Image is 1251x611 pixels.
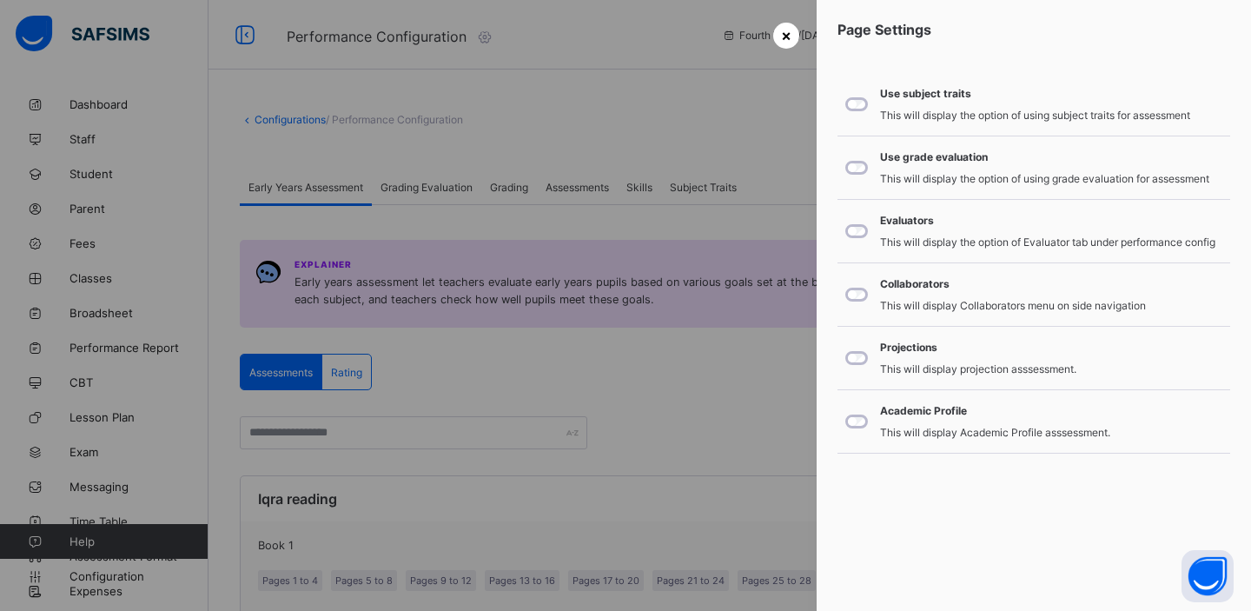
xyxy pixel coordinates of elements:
[1181,550,1234,602] button: Open asap
[880,109,1190,122] span: This will display the option of using subject traits for assessment
[880,277,950,290] span: Collaborators
[781,26,791,44] span: ×
[880,362,1076,375] span: This will display projection asssessment.
[880,87,971,100] span: Use subject traits
[880,426,1110,439] span: This will display Academic Profile asssessment.
[880,236,1215,249] span: This will display the option of Evaluator tab under performance config
[880,341,937,354] span: Projections
[880,404,967,417] span: Academic Profile
[880,150,988,163] span: Use grade evaluation
[880,299,1146,312] span: This will display Collaborators menu on side navigation
[837,21,1230,38] span: Page Settings
[880,214,934,227] span: Evaluators
[880,172,1209,185] span: This will display the option of using grade evaluation for assessment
